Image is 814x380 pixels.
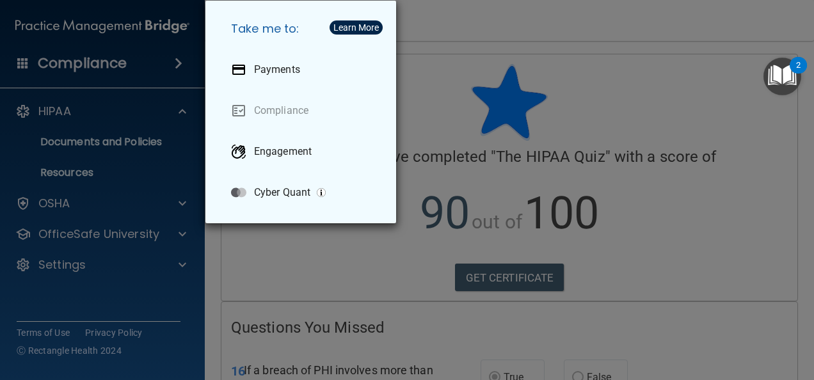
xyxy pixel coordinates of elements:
a: Compliance [221,93,386,129]
p: Cyber Quant [254,186,310,199]
p: Engagement [254,145,312,158]
iframe: Drift Widget Chat Controller [750,292,799,340]
button: Learn More [330,20,383,35]
div: Learn More [333,23,379,32]
div: 2 [796,65,801,82]
a: Cyber Quant [221,175,386,210]
h5: Take me to: [221,11,386,47]
button: Open Resource Center, 2 new notifications [763,58,801,95]
p: Payments [254,63,300,76]
a: Payments [221,52,386,88]
a: Engagement [221,134,386,170]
